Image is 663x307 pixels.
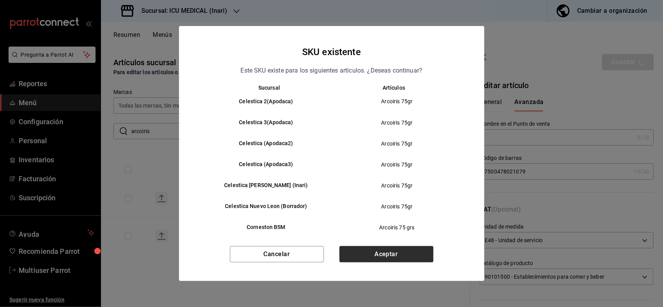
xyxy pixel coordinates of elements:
span: Arcoiris 75 grs [338,224,456,231]
h6: Celestica 2(Apodaca) [207,97,325,106]
h6: Celestica 3(Apodaca) [207,118,325,127]
th: Sucursal [195,85,332,91]
span: Arcoiris 75gr [338,119,456,127]
button: Cancelar [230,246,324,262]
h6: Celestica [PERSON_NAME] (Inari) [207,181,325,190]
span: Arcoiris 75gr [338,97,456,105]
button: Aceptar [339,246,433,262]
span: Arcoiris 75gr [338,203,456,210]
h6: Celestica (Apodaca2) [207,139,325,148]
span: Arcoiris 75gr [338,140,456,147]
h6: Corneston BSM [207,223,325,232]
th: Artículos [332,85,469,91]
span: Arcoiris 75gr [338,182,456,189]
p: Este SKU existe para los siguientes articulos. ¿Deseas continuar? [241,66,423,76]
h6: Celestica (Apodaca3) [207,160,325,169]
h6: Celestica Nuevo Leon (Borrador) [207,202,325,211]
h4: SKU existente [302,45,361,59]
span: Arcoiris 75gr [338,161,456,168]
